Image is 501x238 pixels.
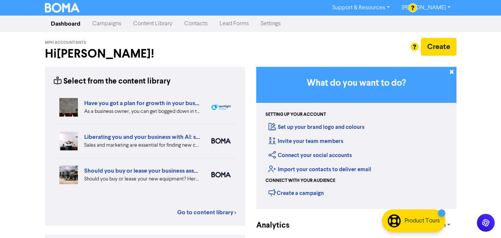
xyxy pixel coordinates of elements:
img: BOMA Logo [45,3,80,13]
iframe: Chat Widget [464,202,501,238]
a: Contacts [178,16,214,31]
h3: What do you want to do? [267,78,445,89]
div: Setting up your account [266,111,326,118]
div: Analytics [256,220,280,231]
a: [PERSON_NAME] [396,2,456,14]
div: Getting Started in BOMA [256,67,456,209]
a: Should you buy or lease your business assets? [84,167,205,175]
button: Create [421,38,456,56]
a: Go to content library > [177,208,236,217]
a: Import your contacts to deliver email [268,166,371,173]
div: As a business owner, you can get bogged down in the demands of day-to-day business. We can help b... [84,108,200,115]
div: Sales and marketing are essential for finding new customers but eat into your business time. We e... [84,141,200,149]
div: Should you buy or lease your new equipment? Here are some pros and cons of each. We also can revi... [84,175,200,183]
a: Lead Forms [214,16,255,31]
span: MPH Accountants [45,40,86,45]
a: Set up your brand logo and colours [268,124,365,131]
a: Campaigns [86,16,127,31]
a: Connect your social accounts [268,152,352,159]
div: Select from the content library [54,76,171,87]
a: Have you got a plan for growth in your business? [84,100,211,107]
a: Support & Resources [326,2,396,14]
a: Dashboard [45,16,86,31]
a: Invite your team members [268,138,343,145]
div: Connect with your audience [266,177,335,184]
a: Settings [255,16,287,31]
div: Create a campaign [268,187,324,198]
img: boma_accounting [211,172,231,177]
img: spotlight [211,104,231,110]
h2: Hi [PERSON_NAME] ! [45,47,245,61]
a: Liberating you and your business with AI: sales and marketing [84,133,245,141]
a: Content Library [127,16,178,31]
img: boma [211,138,231,144]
